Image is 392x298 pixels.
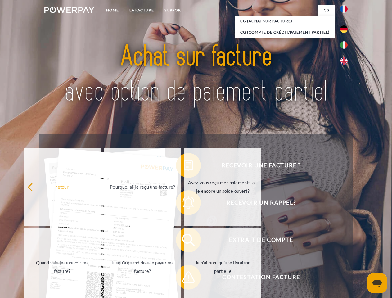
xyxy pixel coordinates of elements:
div: retour [27,183,97,191]
img: title-powerpay_fr.svg [59,30,333,119]
div: Jusqu'à quand dois-je payer ma facture? [108,259,178,275]
img: fr [340,5,348,13]
a: CG (Compte de crédit/paiement partiel) [235,27,335,38]
div: Quand vais-je recevoir ma facture? [27,259,97,275]
img: en [340,57,348,65]
img: it [340,41,348,49]
img: de [340,25,348,33]
a: Avez-vous reçu mes paiements, ai-je encore un solde ouvert? [184,148,262,226]
a: CG (achat sur facture) [235,16,335,27]
iframe: Bouton de lancement de la fenêtre de messagerie [367,273,387,293]
div: Je n'ai reçu qu'une livraison partielle [188,259,258,275]
img: logo-powerpay-white.svg [44,7,94,13]
a: CG [318,5,335,16]
div: Pourquoi ai-je reçu une facture? [108,183,178,191]
div: Avez-vous reçu mes paiements, ai-je encore un solde ouvert? [188,178,258,195]
a: Home [101,5,124,16]
a: Support [159,5,189,16]
a: LA FACTURE [124,5,159,16]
